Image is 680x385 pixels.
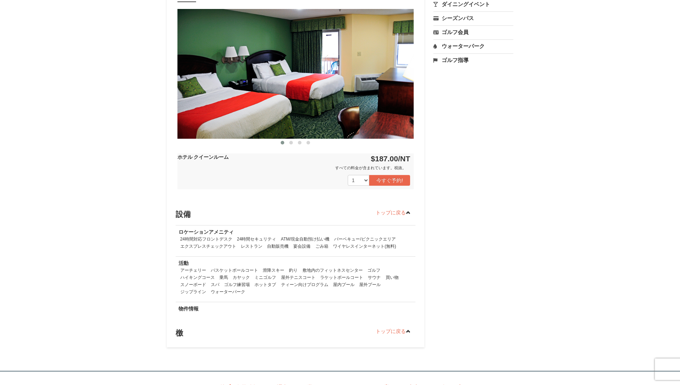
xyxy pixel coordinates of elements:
strong: ホテル クイーンルーム [177,154,229,160]
a: シーズンパス [433,11,513,25]
a: ゴルフ会員 [433,25,513,39]
li: アーチェリー [179,267,208,274]
li: ティーン向けプログラム [279,281,330,288]
li: 買い物 [384,274,400,281]
li: ゴルフ [366,267,382,274]
li: ATM/現金自動預け払い機 [279,236,332,243]
li: ジップライン [179,288,208,295]
a: ウォーターパーク [433,39,513,53]
h3: 檄 [176,326,416,340]
li: 24時間対応フロントデスク [179,236,234,243]
li: ごみ箱 [314,243,330,250]
li: カヤック [231,274,252,281]
button: 今すぐ予約! [369,175,410,186]
li: 屋外テニスコート [279,274,317,281]
li: 屋内プール [331,281,356,288]
li: 宴会設備 [291,243,312,250]
li: バーベキュー/ピクニックエリア [332,236,397,243]
li: 釣り [287,267,299,274]
li: レストラン [239,243,264,250]
li: ホットタブ [253,281,278,288]
li: 屋外プール [357,281,382,288]
strong: 活動 [179,260,189,266]
li: ミニゴルフ [253,274,278,281]
li: ハイキングコース [179,274,217,281]
li: ウォーターパーク [209,288,247,295]
li: 乗馬 [218,274,230,281]
strong: ロケーションアメニティ [179,229,234,235]
a: トップに戻る [371,326,415,337]
h3: 設備 [176,207,416,222]
li: ラケットボールコート [318,274,365,281]
span: NT [400,155,410,163]
li: ゴルフ練習場 [222,281,252,288]
li: バスケットボールコート [209,267,260,274]
li: サウナ [366,274,382,281]
li: 敷地内のフィットネスセンター [301,267,365,274]
li: スノーボード [179,281,208,288]
strong: 物件情報 [179,306,199,312]
a: ゴルフ指導 [433,53,513,67]
font: トップに戻る [376,210,406,215]
strong: $187.00/ [371,155,410,163]
li: スパ [209,281,221,288]
img: 18876286-41-233aa5f3.jpg [177,9,414,138]
div: すべての料金が含まれています。税抜。 [177,164,410,171]
li: 滑降スキー [261,267,286,274]
li: ワイヤレスインターネット(無料) [331,243,398,250]
li: 24時間セキュリティ [235,236,278,243]
li: 自動販売機 [265,243,290,250]
font: トップに戻る [376,328,406,334]
a: トップに戻る [371,207,415,218]
li: エクスプレスチェックアウト [179,243,238,250]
